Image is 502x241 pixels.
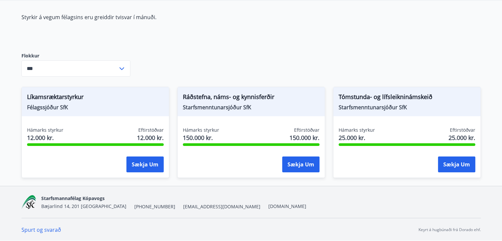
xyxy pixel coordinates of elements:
[418,227,481,233] p: Keyrt á hugbúnaði frá Dorado ehf.
[289,133,319,142] span: 150.000 kr.
[183,127,219,133] span: Hámarks styrkur
[126,156,164,172] button: Sækja um
[183,133,219,142] span: 150.000 kr.
[339,133,375,142] span: 25.000 kr.
[27,104,164,111] span: Félagssjóður SfK
[183,92,319,104] span: Ráðstefna, náms- og kynnisferðir
[339,127,375,133] span: Hámarks styrkur
[282,156,319,172] button: Sækja um
[27,133,63,142] span: 12.000 kr.
[450,127,475,133] span: Eftirstöðvar
[41,203,126,209] span: Bæjarlind 14, 201 [GEOGRAPHIC_DATA]
[183,104,319,111] span: Starfsmenntunarsjóður SfK
[27,92,164,104] span: Líkamsræktarstyrkur
[339,92,475,104] span: Tómstunda- og lífsleikninámskeið
[21,226,61,233] a: Spurt og svarað
[183,203,260,210] span: [EMAIL_ADDRESS][DOMAIN_NAME]
[41,195,105,201] span: Starfsmannafélag Kópavogs
[134,203,175,210] span: [PHONE_NUMBER]
[438,156,475,172] button: Sækja um
[268,203,306,209] a: [DOMAIN_NAME]
[21,195,36,209] img: x5MjQkxwhnYn6YREZUTEa9Q4KsBUeQdWGts9Dj4O.png
[21,52,130,59] label: Flokkur
[294,127,319,133] span: Eftirstöðvar
[339,104,475,111] span: Starfsmenntunarsjóður SfK
[21,14,333,21] p: Styrkir á vegum félagsins eru greiddir tvisvar í mánuði.
[449,133,475,142] span: 25.000 kr.
[138,127,164,133] span: Eftirstöðvar
[27,127,63,133] span: Hámarks styrkur
[137,133,164,142] span: 12.000 kr.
